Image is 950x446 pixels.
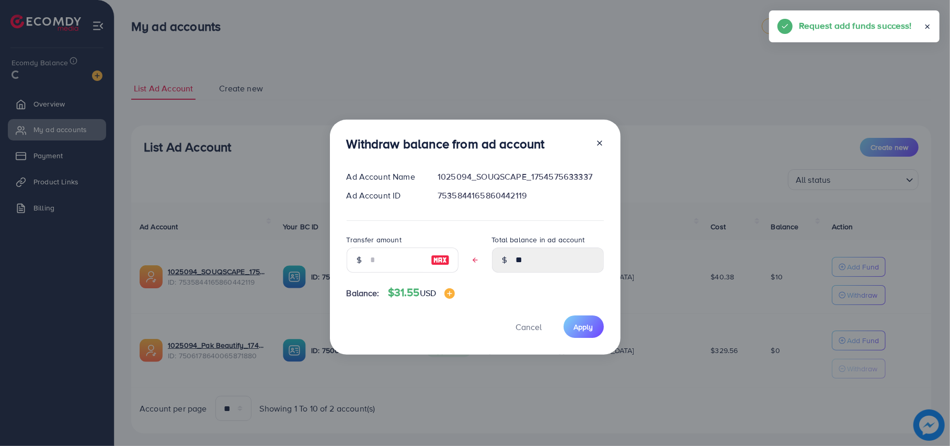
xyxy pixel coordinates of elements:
h3: Withdraw balance from ad account [347,136,545,151]
div: 7535844165860442119 [429,190,612,202]
img: image [431,254,450,266]
button: Apply [564,315,604,338]
label: Transfer amount [347,234,402,245]
span: Apply [574,322,593,332]
div: Ad Account ID [338,190,430,202]
span: Balance: [347,287,380,299]
img: image [444,288,455,299]
h5: Request add funds success! [799,19,912,32]
label: Total balance in ad account [492,234,585,245]
div: Ad Account Name [338,171,430,183]
span: Cancel [516,321,542,333]
span: USD [420,287,436,299]
button: Cancel [503,315,555,338]
h4: $31.55 [388,286,455,299]
div: 1025094_SOUQSCAPE_1754575633337 [429,171,612,183]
